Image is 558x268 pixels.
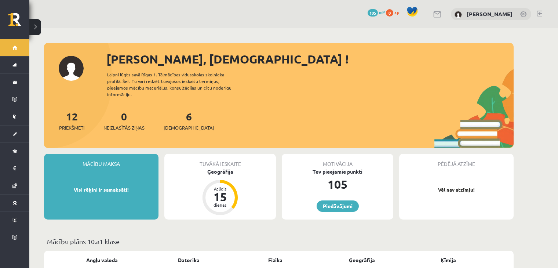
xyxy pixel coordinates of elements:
span: Priekšmeti [59,124,84,131]
span: Neizlasītās ziņas [103,124,145,131]
div: 15 [209,191,231,203]
a: Fizika [268,256,282,264]
a: 12Priekšmeti [59,110,84,131]
a: Angļu valoda [86,256,118,264]
div: Pēdējā atzīme [399,154,514,168]
div: Ģeogrāfija [164,168,276,175]
a: 105 mP [368,9,385,15]
p: Mācību plāns 10.a1 klase [47,236,511,246]
div: Atlicis [209,186,231,191]
span: mP [379,9,385,15]
span: 105 [368,9,378,17]
span: xp [394,9,399,15]
span: 0 [386,9,393,17]
div: 105 [282,175,393,193]
a: Ģeogrāfija Atlicis 15 dienas [164,168,276,216]
div: dienas [209,203,231,207]
span: [DEMOGRAPHIC_DATA] [164,124,214,131]
a: Piedāvājumi [317,200,359,212]
div: [PERSON_NAME], [DEMOGRAPHIC_DATA] ! [106,50,514,68]
div: Tuvākā ieskaite [164,154,276,168]
div: Laipni lūgts savā Rīgas 1. Tālmācības vidusskolas skolnieka profilā. Šeit Tu vari redzēt tuvojošo... [107,71,244,98]
div: Mācību maksa [44,154,158,168]
a: Datorika [178,256,200,264]
a: Ķīmija [441,256,456,264]
p: Vēl nav atzīmju! [403,186,510,193]
img: Kristiāna Jansone [455,11,462,18]
div: Tev pieejamie punkti [282,168,393,175]
a: 0 xp [386,9,403,15]
a: Rīgas 1. Tālmācības vidusskola [8,13,29,31]
a: [PERSON_NAME] [467,10,513,18]
a: 0Neizlasītās ziņas [103,110,145,131]
p: Visi rēķini ir samaksāti! [48,186,155,193]
a: 6[DEMOGRAPHIC_DATA] [164,110,214,131]
div: Motivācija [282,154,393,168]
a: Ģeogrāfija [349,256,375,264]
